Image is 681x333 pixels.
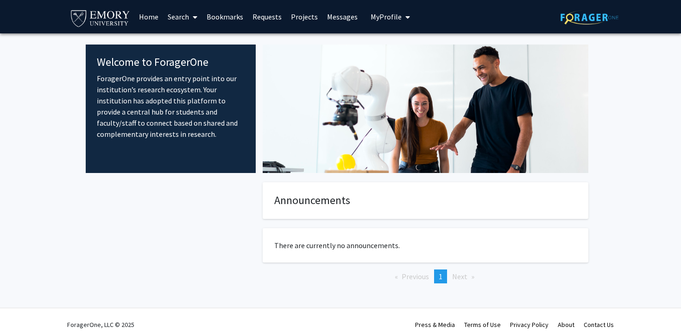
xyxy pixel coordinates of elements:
a: Home [134,0,163,33]
span: 1 [439,272,442,281]
h4: Welcome to ForagerOne [97,56,245,69]
span: Previous [402,272,429,281]
a: Contact Us [584,320,614,329]
a: Terms of Use [464,320,501,329]
a: Search [163,0,202,33]
p: There are currently no announcements. [274,240,577,251]
p: ForagerOne provides an entry point into our institution’s research ecosystem. Your institution ha... [97,73,245,140]
span: My Profile [371,12,402,21]
img: ForagerOne Logo [561,10,618,25]
span: Next [452,272,467,281]
ul: Pagination [263,269,588,283]
a: Press & Media [415,320,455,329]
a: Messages [322,0,362,33]
img: Emory University Logo [69,7,131,28]
iframe: Chat [7,291,39,326]
h4: Announcements [274,194,577,207]
a: Projects [286,0,322,33]
img: Cover Image [263,45,588,173]
a: Privacy Policy [510,320,549,329]
a: Requests [248,0,286,33]
a: About [558,320,574,329]
a: Bookmarks [202,0,248,33]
